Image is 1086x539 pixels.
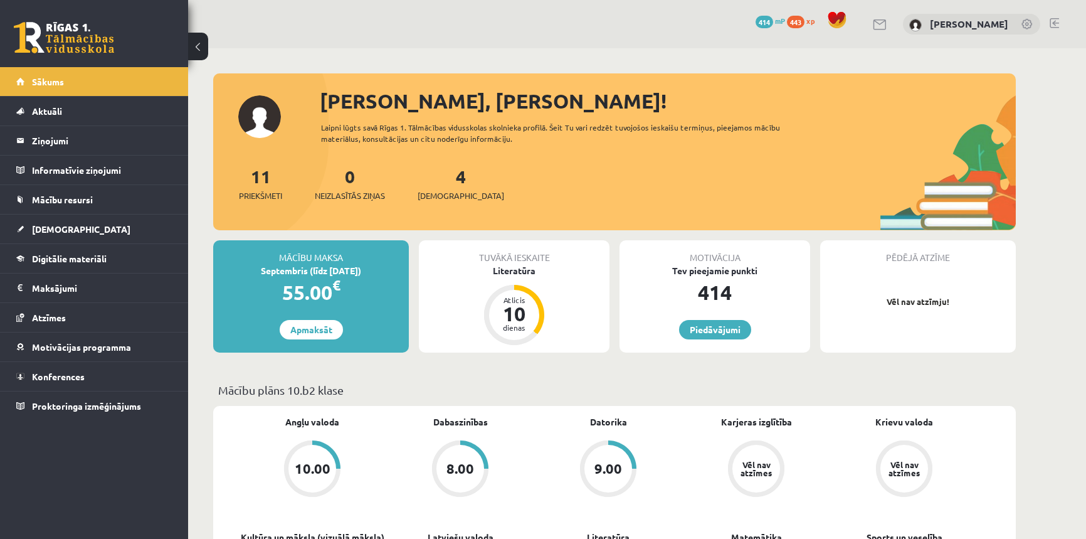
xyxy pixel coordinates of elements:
[446,462,474,476] div: 8.00
[419,264,609,277] div: Literatūra
[16,274,172,302] a: Maksājumi
[32,312,66,323] span: Atzīmes
[930,18,1008,30] a: [PERSON_NAME]
[495,296,533,304] div: Atlicis
[16,244,172,273] a: Digitālie materiāli
[756,16,785,26] a: 414 mP
[239,165,282,202] a: 11Priekšmeti
[739,461,774,477] div: Vēl nav atzīmes
[16,303,172,332] a: Atzīmes
[619,277,810,307] div: 414
[32,105,62,117] span: Aktuāli
[239,189,282,202] span: Priekšmeti
[32,156,172,184] legend: Informatīvie ziņojumi
[32,341,131,353] span: Motivācijas programma
[787,16,821,26] a: 443 xp
[594,462,622,476] div: 9.00
[16,156,172,184] a: Informatīvie ziņojumi
[32,274,172,302] legend: Maksājumi
[315,165,385,202] a: 0Neizlasītās ziņas
[495,324,533,331] div: dienas
[721,415,792,429] a: Karjeras izglītība
[619,264,810,277] div: Tev pieejamie punkti
[32,371,85,382] span: Konferences
[775,16,785,26] span: mP
[418,189,504,202] span: [DEMOGRAPHIC_DATA]
[756,16,773,28] span: 414
[619,240,810,264] div: Motivācija
[213,264,409,277] div: Septembris (līdz [DATE])
[433,415,488,429] a: Dabaszinības
[16,333,172,361] a: Motivācijas programma
[32,223,130,235] span: [DEMOGRAPHIC_DATA]
[16,362,172,391] a: Konferences
[332,276,340,294] span: €
[419,240,609,264] div: Tuvākā ieskaite
[16,126,172,155] a: Ziņojumi
[213,277,409,307] div: 55.00
[32,126,172,155] legend: Ziņojumi
[534,440,682,499] a: 9.00
[16,215,172,243] a: [DEMOGRAPHIC_DATA]
[32,76,64,87] span: Sākums
[320,86,1016,116] div: [PERSON_NAME], [PERSON_NAME]!
[285,415,339,429] a: Angļu valoda
[682,440,830,499] a: Vēl nav atzīmes
[238,440,386,499] a: 10.00
[295,462,330,476] div: 10.00
[315,189,385,202] span: Neizlasītās ziņas
[32,253,107,264] span: Digitālie materiāli
[218,382,1011,398] p: Mācību plāns 10.b2 klase
[16,67,172,96] a: Sākums
[495,304,533,324] div: 10
[419,264,609,347] a: Literatūra Atlicis 10 dienas
[820,240,1016,264] div: Pēdējā atzīme
[787,16,804,28] span: 443
[14,22,114,53] a: Rīgas 1. Tālmācības vidusskola
[16,392,172,420] a: Proktoringa izmēģinājums
[875,415,933,429] a: Krievu valoda
[280,320,343,339] a: Apmaksāt
[386,440,534,499] a: 8.00
[418,165,504,202] a: 4[DEMOGRAPHIC_DATA]
[830,440,978,499] a: Vēl nav atzīmes
[679,320,751,339] a: Piedāvājumi
[16,97,172,125] a: Aktuāli
[321,122,803,144] div: Laipni lūgts savā Rīgas 1. Tālmācības vidusskolas skolnieka profilā. Šeit Tu vari redzēt tuvojošo...
[213,240,409,264] div: Mācību maksa
[887,461,922,477] div: Vēl nav atzīmes
[826,296,1010,308] p: Vēl nav atzīmju!
[806,16,814,26] span: xp
[590,415,627,429] a: Datorika
[32,194,93,205] span: Mācību resursi
[32,400,141,412] span: Proktoringa izmēģinājums
[16,185,172,214] a: Mācību resursi
[909,19,922,31] img: Ingus Riciks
